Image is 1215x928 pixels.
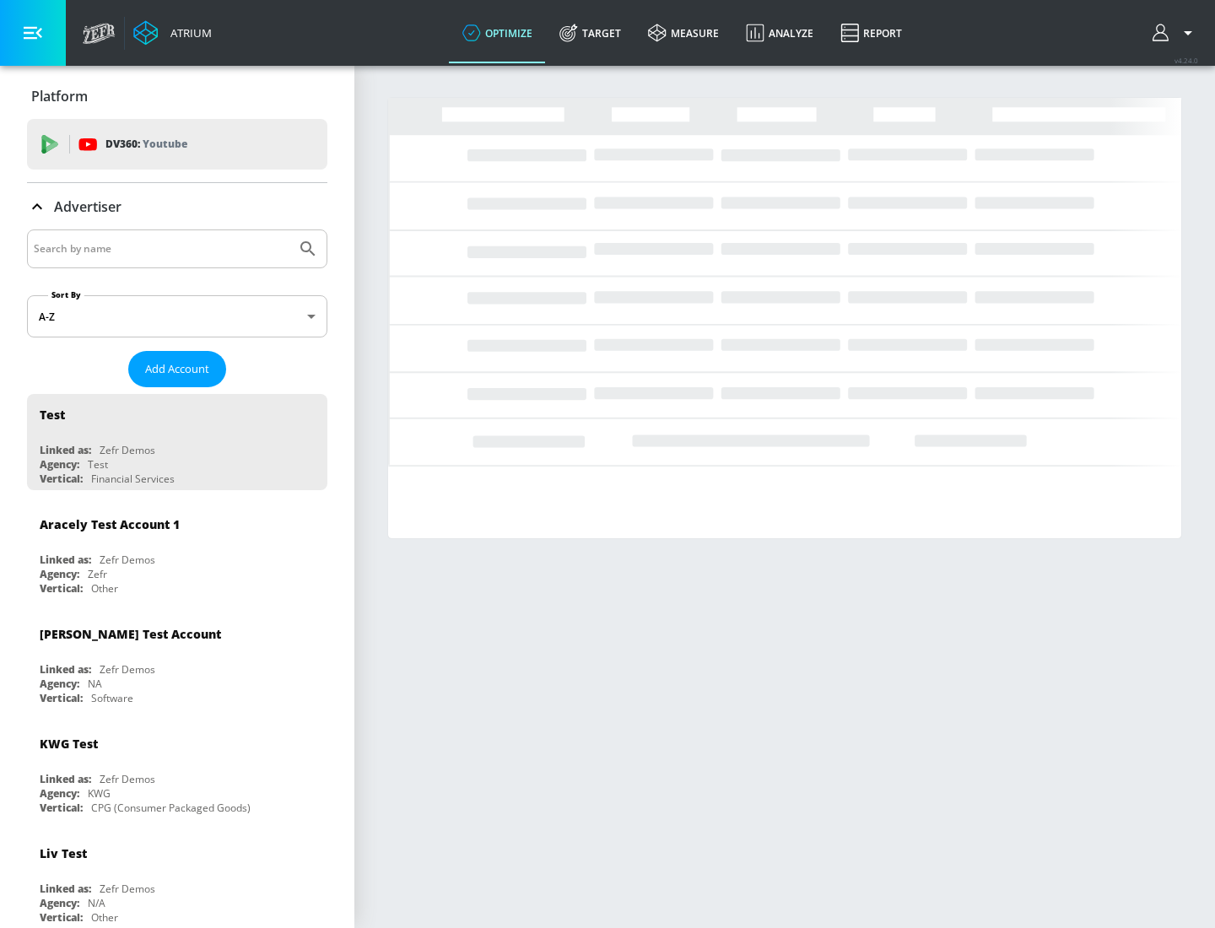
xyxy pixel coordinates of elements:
[27,723,327,819] div: KWG TestLinked as:Zefr DemosAgency:KWGVertical:CPG (Consumer Packaged Goods)
[88,457,108,472] div: Test
[1174,56,1198,65] span: v 4.24.0
[27,394,327,490] div: TestLinked as:Zefr DemosAgency:TestVertical:Financial Services
[40,626,221,642] div: [PERSON_NAME] Test Account
[27,73,327,120] div: Platform
[40,407,65,423] div: Test
[133,20,212,46] a: Atrium
[40,896,79,910] div: Agency:
[40,882,91,896] div: Linked as:
[546,3,634,63] a: Target
[449,3,546,63] a: optimize
[40,910,83,925] div: Vertical:
[27,504,327,600] div: Aracely Test Account 1Linked as:Zefr DemosAgency:ZefrVertical:Other
[40,772,91,786] div: Linked as:
[54,197,121,216] p: Advertiser
[100,443,155,457] div: Zefr Demos
[40,801,83,815] div: Vertical:
[40,472,83,486] div: Vertical:
[100,772,155,786] div: Zefr Demos
[732,3,827,63] a: Analyze
[40,553,91,567] div: Linked as:
[40,736,98,752] div: KWG Test
[40,443,91,457] div: Linked as:
[143,135,187,153] p: Youtube
[88,677,102,691] div: NA
[88,896,105,910] div: N/A
[91,691,133,705] div: Software
[40,691,83,705] div: Vertical:
[91,801,251,815] div: CPG (Consumer Packaged Goods)
[164,25,212,40] div: Atrium
[27,613,327,709] div: [PERSON_NAME] Test AccountLinked as:Zefr DemosAgency:NAVertical:Software
[91,472,175,486] div: Financial Services
[27,183,327,230] div: Advertiser
[827,3,915,63] a: Report
[91,581,118,596] div: Other
[34,238,289,260] input: Search by name
[40,567,79,581] div: Agency:
[100,882,155,896] div: Zefr Demos
[40,845,87,861] div: Liv Test
[634,3,732,63] a: measure
[40,662,91,677] div: Linked as:
[40,457,79,472] div: Agency:
[40,786,79,801] div: Agency:
[88,786,111,801] div: KWG
[40,516,180,532] div: Aracely Test Account 1
[145,359,209,379] span: Add Account
[48,289,84,300] label: Sort By
[100,662,155,677] div: Zefr Demos
[27,295,327,337] div: A-Z
[100,553,155,567] div: Zefr Demos
[40,581,83,596] div: Vertical:
[31,87,88,105] p: Platform
[27,119,327,170] div: DV360: Youtube
[88,567,107,581] div: Zefr
[40,677,79,691] div: Agency:
[91,910,118,925] div: Other
[128,351,226,387] button: Add Account
[105,135,187,154] p: DV360:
